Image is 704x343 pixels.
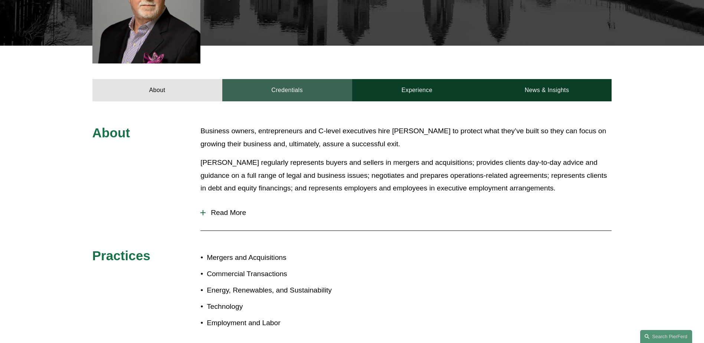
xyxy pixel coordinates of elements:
[207,300,352,313] p: Technology
[92,248,151,263] span: Practices
[206,209,612,217] span: Read More
[200,203,612,222] button: Read More
[207,317,352,330] p: Employment and Labor
[92,125,130,140] span: About
[207,268,352,281] p: Commercial Transactions
[207,251,352,264] p: Mergers and Acquisitions
[352,79,482,101] a: Experience
[200,125,612,150] p: Business owners, entrepreneurs and C-level executives hire [PERSON_NAME] to protect what they’ve ...
[200,156,612,195] p: [PERSON_NAME] regularly represents buyers and sellers in mergers and acquisitions; provides clien...
[207,284,352,297] p: Energy, Renewables, and Sustainability
[92,79,222,101] a: About
[640,330,692,343] a: Search this site
[482,79,612,101] a: News & Insights
[222,79,352,101] a: Credentials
